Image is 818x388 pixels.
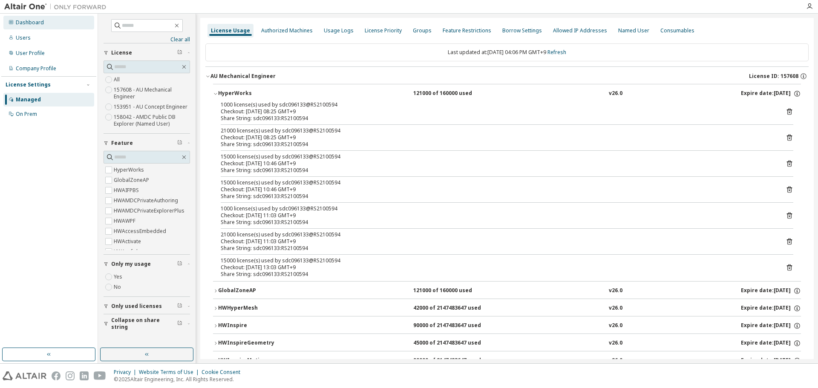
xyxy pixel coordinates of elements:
[114,165,146,175] label: HyperWorks
[177,49,182,56] span: Clear filter
[114,236,143,247] label: HWActivate
[202,369,245,376] div: Cookie Consent
[213,316,801,335] button: HWInspire90000 of 2147483647 usedv26.0Expire date:[DATE]
[221,167,773,174] div: Share String: sdc096133:RS2100594
[221,245,773,252] div: Share String: sdc096133:RS2100594
[221,153,773,160] div: 15000 license(s) used by sdc096133@RS2100594
[213,84,801,103] button: HyperWorks121000 of 160000 usedv26.0Expire date:[DATE]
[547,49,566,56] a: Refresh
[365,27,402,34] div: License Priority
[609,90,622,98] div: v26.0
[413,339,490,347] div: 45000 of 2147483647 used
[221,205,773,212] div: 1000 license(s) used by sdc096133@RS2100594
[205,67,809,86] button: AU Mechanical EngineerLicense ID: 157608
[114,247,141,257] label: HWAcufwh
[221,134,773,141] div: Checkout: [DATE] 08:25 GMT+9
[114,272,124,282] label: Yes
[6,81,51,88] div: License Settings
[114,216,137,226] label: HWAWPF
[177,140,182,147] span: Clear filter
[324,27,354,34] div: Usage Logs
[221,271,773,278] div: Share String: sdc096133:RS2100594
[114,206,186,216] label: HWAMDCPrivateExplorerPlus
[618,27,649,34] div: Named User
[218,90,295,98] div: HyperWorks
[114,75,121,85] label: All
[609,305,622,312] div: v26.0
[177,320,182,327] span: Clear filter
[114,112,190,129] label: 158042 - AMDC Public DB Explorer (Named User)
[221,141,773,148] div: Share String: sdc096133:RS2100594
[66,371,75,380] img: instagram.svg
[52,371,60,380] img: facebook.svg
[213,282,801,300] button: GlobalZoneAP121000 of 160000 usedv26.0Expire date:[DATE]
[213,299,801,318] button: HWHyperMesh42000 of 2147483647 usedv26.0Expire date:[DATE]
[104,134,190,152] button: Feature
[741,287,801,295] div: Expire date: [DATE]
[139,369,202,376] div: Website Terms of Use
[221,231,773,238] div: 21000 license(s) used by sdc096133@RS2100594
[749,73,798,80] span: License ID: 157608
[221,257,773,264] div: 15000 license(s) used by sdc096133@RS2100594
[114,226,168,236] label: HWAccessEmbedded
[741,339,801,347] div: Expire date: [DATE]
[104,314,190,333] button: Collapse on share string
[177,261,182,267] span: Clear filter
[413,357,490,365] div: 90000 of 2147483647 used
[213,334,801,353] button: HWInspireGeometry45000 of 2147483647 usedv26.0Expire date:[DATE]
[221,193,773,200] div: Share String: sdc096133:RS2100594
[80,371,89,380] img: linkedin.svg
[104,255,190,273] button: Only my usage
[218,305,295,312] div: HWHyperMesh
[16,50,45,57] div: User Profile
[221,186,773,193] div: Checkout: [DATE] 10:46 GMT+9
[210,73,276,80] div: AU Mechanical Engineer
[218,357,295,365] div: HWInspireMotion
[741,90,801,98] div: Expire date: [DATE]
[94,371,106,380] img: youtube.svg
[4,3,111,11] img: Altair One
[741,305,801,312] div: Expire date: [DATE]
[221,101,773,108] div: 1000 license(s) used by sdc096133@RS2100594
[609,322,622,330] div: v26.0
[443,27,491,34] div: Feature Restrictions
[16,34,31,41] div: Users
[221,264,773,271] div: Checkout: [DATE] 13:03 GMT+9
[104,36,190,43] a: Clear all
[261,27,313,34] div: Authorized Machines
[111,317,177,331] span: Collapse on share string
[218,339,295,347] div: HWInspireGeometry
[3,371,46,380] img: altair_logo.svg
[114,369,139,376] div: Privacy
[111,303,162,310] span: Only used licenses
[16,111,37,118] div: On Prem
[413,287,490,295] div: 121000 of 160000 used
[213,351,801,370] button: HWInspireMotion90000 of 2147483647 usedv26.0Expire date:[DATE]
[114,185,141,195] label: HWAIFPBS
[413,322,490,330] div: 90000 of 2147483647 used
[502,27,542,34] div: Borrow Settings
[104,43,190,62] button: License
[221,219,773,226] div: Share String: sdc096133:RS2100594
[177,303,182,310] span: Clear filter
[221,212,773,219] div: Checkout: [DATE] 11:03 GMT+9
[413,27,432,34] div: Groups
[221,179,773,186] div: 15000 license(s) used by sdc096133@RS2100594
[211,27,250,34] div: License Usage
[16,19,44,26] div: Dashboard
[221,238,773,245] div: Checkout: [DATE] 11:03 GMT+9
[16,96,41,103] div: Managed
[114,102,189,112] label: 153951 - AU Concept Engineer
[609,287,622,295] div: v26.0
[221,160,773,167] div: Checkout: [DATE] 10:46 GMT+9
[114,85,190,102] label: 157608 - AU Mechanical Engineer
[221,115,773,122] div: Share String: sdc096133:RS2100594
[218,287,295,295] div: GlobalZoneAP
[205,43,809,61] div: Last updated at: [DATE] 04:06 PM GMT+9
[741,357,801,365] div: Expire date: [DATE]
[413,305,490,312] div: 42000 of 2147483647 used
[221,127,773,134] div: 21000 license(s) used by sdc096133@RS2100594
[609,357,622,365] div: v26.0
[111,261,151,267] span: Only my usage
[741,322,801,330] div: Expire date: [DATE]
